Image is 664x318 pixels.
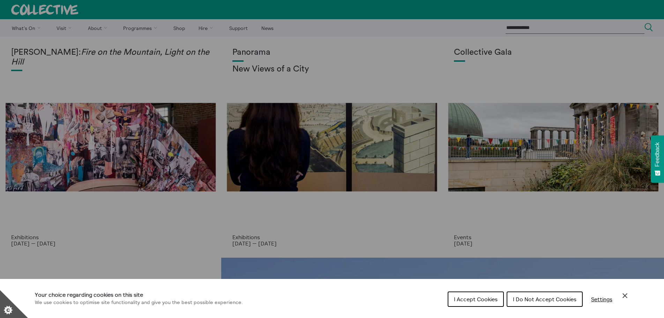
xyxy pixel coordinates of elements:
[654,142,661,167] span: Feedback
[513,296,576,303] span: I Do Not Accept Cookies
[621,291,629,300] button: Close Cookie Control
[454,296,498,303] span: I Accept Cookies
[591,296,612,303] span: Settings
[35,299,243,306] p: We use cookies to optimise site functionality and give you the best possible experience.
[448,291,504,307] button: I Accept Cookies
[651,135,664,183] button: Feedback - Show survey
[507,291,583,307] button: I Do Not Accept Cookies
[585,292,618,306] button: Settings
[35,290,243,299] h1: Your choice regarding cookies on this site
